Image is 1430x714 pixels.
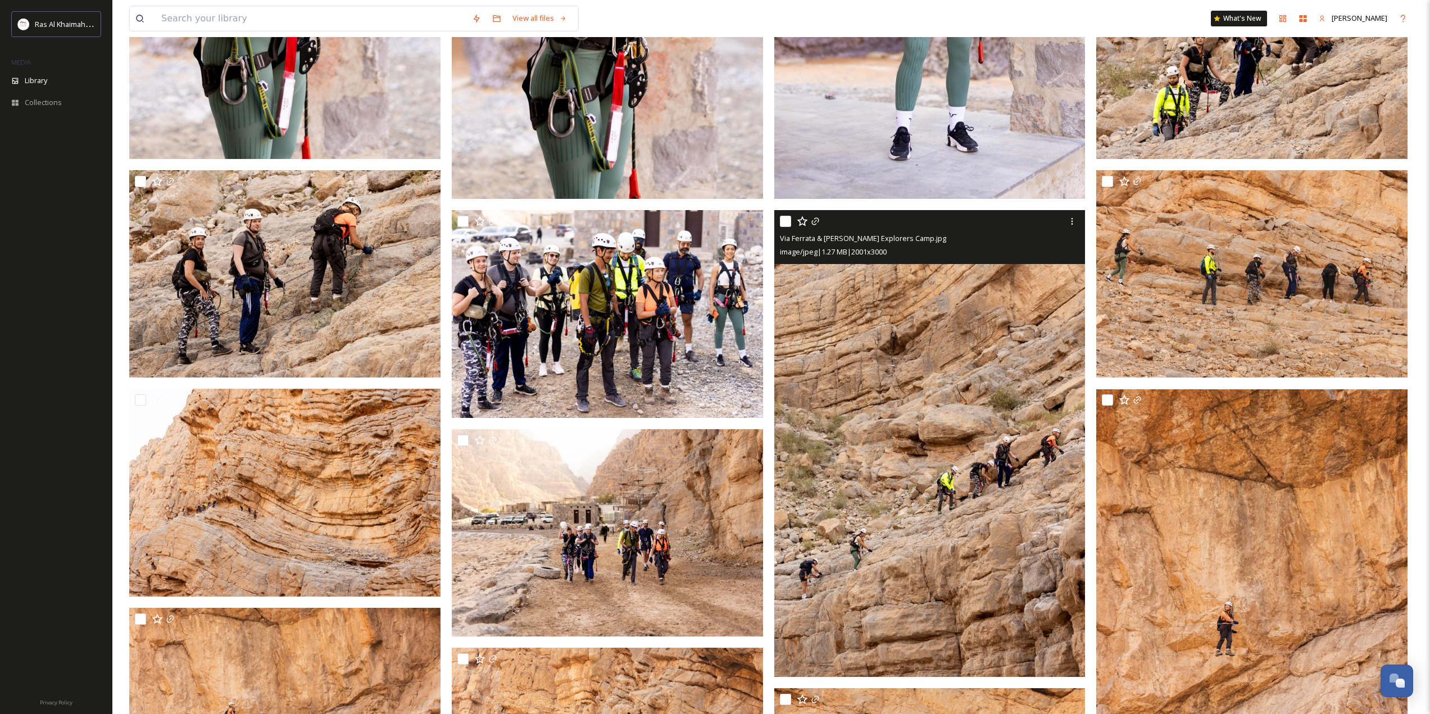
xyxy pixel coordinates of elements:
button: Open Chat [1381,665,1413,697]
span: MEDIA [11,58,31,66]
a: [PERSON_NAME] [1313,7,1393,29]
span: Privacy Policy [40,699,72,706]
img: Logo_RAKTDA_RGB-01.png [18,19,29,30]
span: image/jpeg | 1.27 MB | 2001 x 3000 [780,247,887,257]
img: Via Ferrata & Bear Grylls Explorers Camp.jpg [129,170,441,378]
span: [PERSON_NAME] [1332,13,1387,23]
a: Privacy Policy [40,695,72,708]
span: Library [25,75,47,86]
img: Via Ferrata & Bear Grylls Explorers Camp.jpg [1096,170,1408,378]
span: Collections [25,97,62,108]
a: What's New [1211,11,1267,26]
img: Via Ferrata & Bear Grylls Explorers Camp.jpg [774,211,1086,677]
span: Ras Al Khaimah Tourism Development Authority [35,19,194,29]
img: Via Ferrata & Bear Grylls Explorers Camp.jpg [452,210,763,418]
img: Via Ferrata & Bear Grylls Explorers Camp.jpg [129,389,441,597]
a: View all files [507,7,573,29]
img: Via Ferrata & Bear Grylls Explorers Camp.jpg [452,429,763,637]
span: Via Ferrata & [PERSON_NAME] Explorers Camp.jpg [780,233,946,243]
input: Search your library [156,6,466,31]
